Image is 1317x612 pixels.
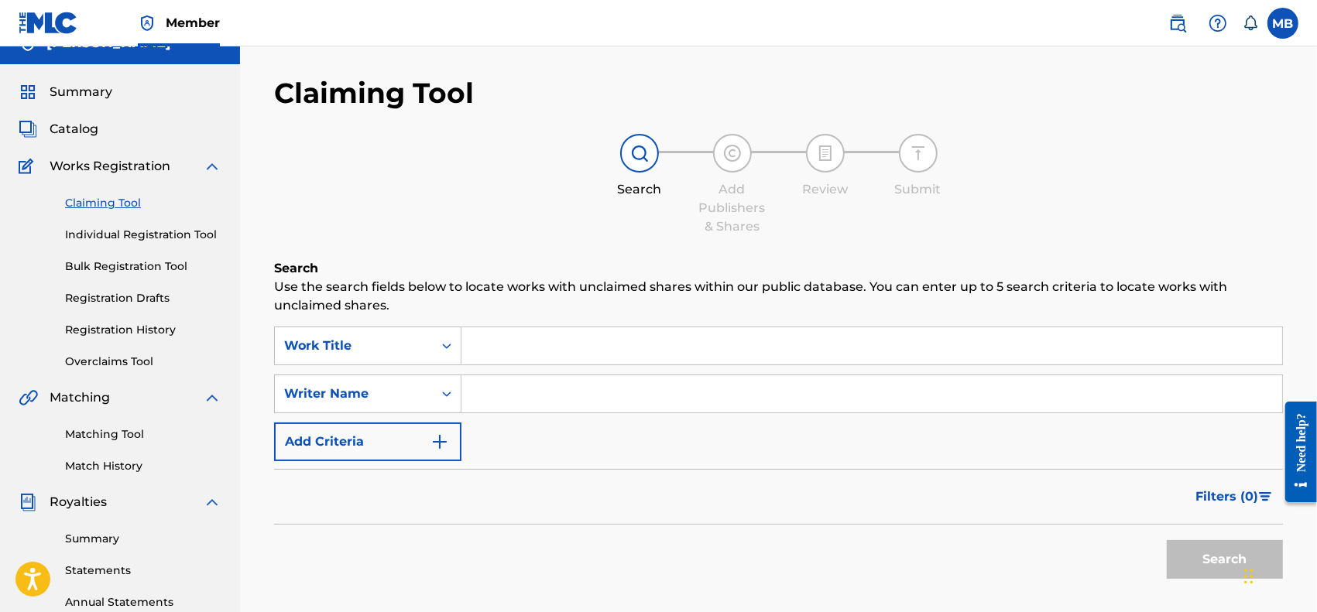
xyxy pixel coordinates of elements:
img: Royalties [19,493,37,511]
img: Catalog [19,120,37,138]
span: Summary [50,83,112,101]
div: Writer Name [284,385,424,403]
a: CatalogCatalog [19,120,98,138]
a: Annual Statements [65,594,221,610]
span: Filters ( 0 ) [1195,487,1258,506]
img: expand [203,157,221,176]
img: MLC Logo [19,12,78,34]
a: Bulk Registration Tool [65,258,221,275]
img: expand [203,493,221,511]
div: Add Publishers & Shares [694,180,771,236]
a: Public Search [1162,8,1193,39]
a: SummarySummary [19,83,112,101]
div: Work Title [284,337,424,355]
img: step indicator icon for Add Publishers & Shares [723,144,742,162]
span: Catalog [50,120,98,138]
a: Match History [65,458,221,474]
img: step indicator icon for Submit [909,144,928,162]
div: Przeciągnij [1244,553,1254,600]
h2: Claiming Tool [274,76,474,111]
button: Filters (0) [1186,477,1283,516]
a: Registration History [65,322,221,338]
img: Matching [19,388,38,407]
a: Matching Tool [65,426,221,443]
img: Top Rightsholder [138,14,156,32]
span: Works Registration [50,157,170,176]
div: Search [601,180,678,199]
h6: Search [274,259,1283,278]
a: Individual Registration Tool [65,227,221,243]
p: Use the search fields below to locate works with unclaimed shares within our public database. You... [274,278,1283,315]
img: filter [1259,492,1272,501]
div: Widżet czatu [1240,538,1317,612]
a: Summary [65,531,221,547]
img: Works Registration [19,157,39,176]
img: expand [203,388,221,407]
div: Notifications [1243,15,1258,31]
iframe: Chat Widget [1240,538,1317,612]
iframe: Resource Center [1274,389,1317,514]
div: Review [787,180,864,199]
div: Help [1202,8,1233,39]
div: User Menu [1267,8,1298,39]
span: Royalties [50,493,107,511]
div: Submit [880,180,957,199]
img: search [1168,14,1187,32]
img: step indicator icon for Review [816,144,835,162]
a: Claiming Tool [65,195,221,211]
img: help [1209,14,1227,32]
span: Member [166,14,220,32]
span: Matching [50,388,110,407]
a: Overclaims Tool [65,354,221,370]
button: Add Criteria [274,422,461,461]
a: Registration Drafts [65,290,221,306]
img: Summary [19,83,37,101]
img: step indicator icon for Search [630,144,649,162]
img: 9d2ae6d4665cec9f34b9.svg [430,433,449,451]
form: Search Form [274,327,1283,586]
a: Statements [65,562,221,579]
